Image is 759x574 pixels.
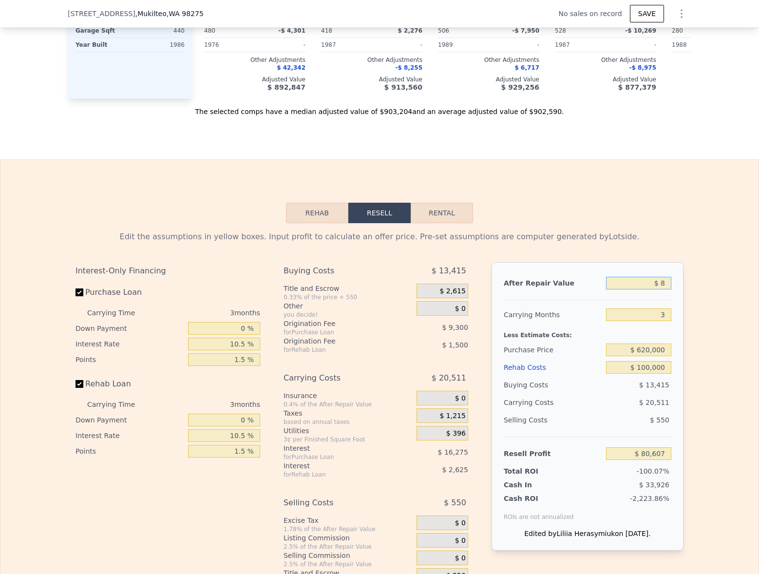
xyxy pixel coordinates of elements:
span: $ 1,215 [439,412,465,421]
span: $ 1,500 [442,341,468,349]
div: Origination Fee [284,336,392,346]
span: 280 [672,27,683,34]
div: 3 months [154,305,260,321]
span: -$ 8,255 [396,64,422,71]
span: $ 0 [455,519,466,528]
div: Title and Escrow [284,284,413,293]
div: 0.4% of the After Repair Value [284,401,413,408]
div: Other Adjustments [204,56,305,64]
span: $ 550 [444,494,466,512]
button: SAVE [630,5,664,22]
span: 480 [204,27,215,34]
div: 1986 [132,38,185,52]
div: Carrying Costs [504,394,565,411]
div: Interest Rate [76,428,184,443]
div: Carrying Time [87,305,151,321]
label: Purchase Loan [76,284,184,301]
span: -$ 7,950 [512,27,539,34]
div: Total ROI [504,466,565,476]
input: Rehab Loan [76,380,83,388]
div: - [491,38,539,52]
div: Insurance [284,391,413,401]
div: Year Built [76,38,128,52]
div: Selling Commission [284,551,413,560]
div: Adjusted Value [555,76,656,83]
div: Edited by Liliia Herasymiuk on [DATE]. [504,529,671,538]
div: Selling Costs [504,411,602,429]
div: Cash ROI [504,494,574,503]
span: $ 20,511 [639,399,669,406]
span: 418 [321,27,332,34]
div: Utilities [284,426,413,436]
div: Interest Rate [76,336,184,352]
div: Adjusted Value [438,76,539,83]
span: $ 9,300 [442,324,468,331]
div: Interest [284,461,392,471]
span: $ 550 [650,416,669,424]
span: -$ 4,301 [279,27,305,34]
div: ROIs are not annualized [504,503,574,521]
span: -2,223.86% [630,495,669,502]
label: Rehab Loan [76,375,184,393]
span: 506 [438,27,449,34]
div: Selling Costs [284,494,392,512]
div: for Rehab Loan [284,471,392,478]
div: Carrying Months [504,306,602,324]
div: 1988 [672,38,721,52]
div: 0.33% of the price + 550 [284,293,413,301]
div: Other [284,301,413,311]
div: Other Adjustments [438,56,539,64]
div: Taxes [284,408,413,418]
input: Purchase Loan [76,288,83,296]
span: $ 929,256 [501,83,539,91]
div: Cash In [504,480,565,490]
span: $ 0 [455,394,466,403]
div: Resell Profit [504,445,602,462]
span: $ 892,847 [267,83,305,91]
div: for Purchase Loan [284,328,392,336]
div: Down Payment [76,412,184,428]
span: $ 2,276 [398,27,422,34]
div: 1987 [555,38,604,52]
button: Rehab [286,203,348,223]
div: Down Payment [76,321,184,336]
div: Interest-Only Financing [76,262,260,280]
span: $ 6,717 [515,64,539,71]
span: [STREET_ADDRESS] [68,9,135,19]
div: - [257,38,305,52]
div: 1989 [438,38,487,52]
div: Less Estimate Costs: [504,324,671,341]
div: - [607,38,656,52]
div: 1976 [204,38,253,52]
span: $ 913,560 [384,83,422,91]
div: Other Adjustments [321,56,422,64]
div: 1987 [321,38,370,52]
span: -$ 8,975 [629,64,656,71]
span: , WA 98275 [167,10,204,18]
span: $ 396 [446,429,466,438]
div: Points [76,443,184,459]
div: Listing Commission [284,533,413,543]
div: Adjusted Value [321,76,422,83]
div: Origination Fee [284,319,392,328]
div: Carrying Costs [284,369,392,387]
div: 2.5% of the After Repair Value [284,560,413,568]
div: Rehab Costs [504,359,602,376]
span: $ 877,379 [618,83,656,91]
span: $ 13,415 [639,381,669,389]
div: Garage Sqft [76,24,128,38]
div: Excise Tax [284,516,413,525]
div: Edit the assumptions in yellow boxes. Input profit to calculate an offer price. Pre-set assumptio... [76,231,683,243]
span: $ 2,615 [439,287,465,296]
span: -$ 10,269 [625,27,656,34]
span: $ 13,415 [432,262,466,280]
div: 1.78% of the After Repair Value [284,525,413,533]
div: you decide! [284,311,413,319]
div: Other Adjustments [555,56,656,64]
div: Points [76,352,184,367]
span: $ 42,342 [277,64,305,71]
div: No sales on record [559,9,630,19]
button: Resell [348,203,411,223]
div: The selected comps have a median adjusted value of $903,204 and an average adjusted value of $902... [68,99,691,116]
div: - [374,38,422,52]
